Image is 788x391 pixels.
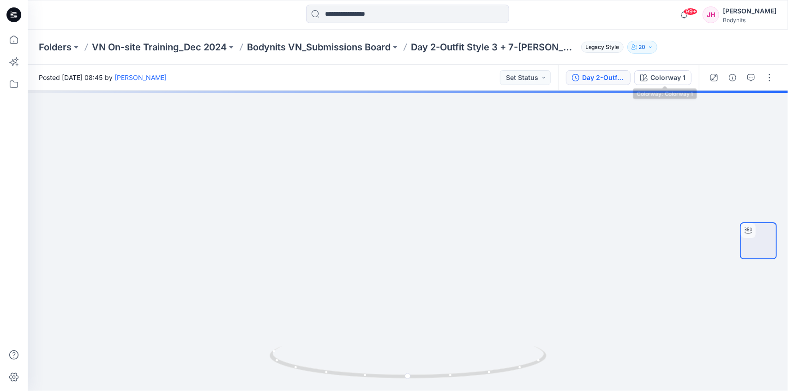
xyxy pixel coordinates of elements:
a: Bodynits VN_Submissions Board [247,41,391,54]
span: Posted [DATE] 08:45 by [39,73,167,82]
span: 99+ [684,8,698,15]
button: 20 [627,41,657,54]
a: VN On-site Training_Dec 2024 [92,41,227,54]
a: [PERSON_NAME] [114,73,167,81]
p: Day 2-Outfit Style 3 + 7-[PERSON_NAME]-colorways [411,41,577,54]
a: Folders [39,41,72,54]
div: [PERSON_NAME] [723,6,776,17]
button: Legacy Style [577,41,624,54]
div: JH [703,6,719,23]
span: Legacy Style [581,42,624,53]
button: Day 2-Outfit Style 3 + 7-[PERSON_NAME] [566,70,631,85]
div: Bodynits [723,17,776,24]
button: Details [725,70,740,85]
div: Day 2-Outfit Style 3 + 7-[PERSON_NAME] [582,73,625,83]
div: Colorway 1 [650,73,686,83]
button: Colorway 1 [634,70,692,85]
p: 20 [639,42,646,52]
